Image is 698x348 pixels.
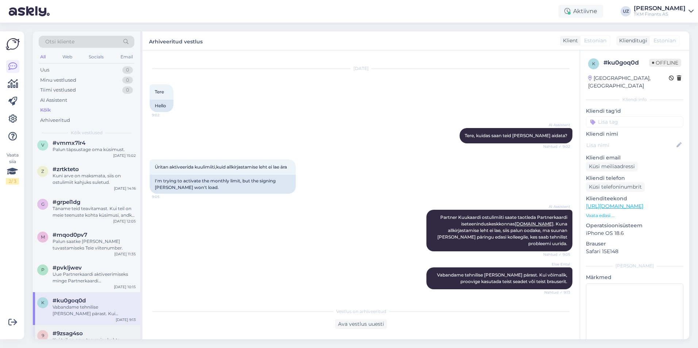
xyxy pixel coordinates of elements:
[53,140,85,146] span: #vmmx7lr4
[113,219,136,224] div: [DATE] 12:05
[53,166,79,173] span: #zrtkteto
[53,330,83,337] span: #9zsag4so
[584,37,606,45] span: Estonian
[114,251,136,257] div: [DATE] 11:35
[616,37,647,45] div: Klienditugi
[586,222,683,229] p: Operatsioonisüsteem
[586,154,683,162] p: Kliendi email
[336,308,386,315] span: Vestlus on arhiveeritud
[586,182,645,192] div: Küsi telefoninumbrit
[586,203,643,209] a: [URL][DOMAIN_NAME]
[543,252,570,257] span: Nähtud ✓ 9:05
[586,212,683,219] p: Vaata edasi ...
[586,141,675,149] input: Lisa nimi
[586,274,683,281] p: Märkmed
[40,107,51,114] div: Kõik
[42,333,44,338] span: 9
[588,74,669,90] div: [GEOGRAPHIC_DATA], [GEOGRAPHIC_DATA]
[543,262,570,267] span: Else Ental
[40,86,76,94] div: Tiimi vestlused
[113,153,136,158] div: [DATE] 15:02
[53,173,136,186] div: Kuni arve on maksmata, siis on ostulimiit kahjuks suletud.
[40,77,76,84] div: Minu vestlused
[586,248,683,255] p: Safari 15E148
[586,240,683,248] p: Brauser
[586,263,683,269] div: [PERSON_NAME]
[41,300,45,305] span: k
[6,178,19,185] div: 2 / 3
[41,142,44,148] span: v
[155,164,287,170] span: Üritan aktiveerida kuulimiiti,kuid allkirjastamise leht ei lae ära
[45,38,74,46] span: Otsi kliente
[119,52,134,62] div: Email
[53,146,136,153] div: Palun täpsustage oma küsimust.
[586,229,683,237] p: iPhone OS 18.6
[40,66,49,74] div: Uus
[40,97,67,104] div: AI Assistent
[53,199,80,205] span: #grpel1dg
[649,59,681,67] span: Offline
[53,264,82,271] span: #pvkljwev
[603,58,649,67] div: # ku0goq0d
[150,175,296,194] div: I'm trying to activate the monthly limit, but the signing [PERSON_NAME] won't load.
[6,37,20,51] img: Askly Logo
[41,201,45,207] span: g
[71,129,103,136] span: Kõik vestlused
[543,122,570,128] span: AI Assistent
[53,271,136,284] div: Uue Partnerkaardi aktiveerimiseks minge Partnerkaardi iseteenindusportaali aadressile [DOMAIN_NAM...
[40,117,70,124] div: Arhiveeritud
[150,100,173,112] div: Hello
[41,169,44,174] span: z
[152,112,179,118] span: 9:02
[465,133,567,138] span: Tere, kuidas saan teid [PERSON_NAME] aidata?
[586,162,638,171] div: Küsi meiliaadressi
[586,116,683,127] input: Lisa tag
[41,267,45,272] span: p
[114,186,136,191] div: [DATE] 14:16
[586,195,683,202] p: Klienditeekond
[634,5,694,17] a: [PERSON_NAME]TKM Finants AS
[122,77,133,84] div: 0
[634,11,686,17] div: TKM Finants AS
[6,152,19,185] div: Vaata siia
[53,304,136,317] div: Vabandame tehnilise [PERSON_NAME] pärast. Kui võimalik, proovige kasutada teist seadet või teist ...
[114,284,136,290] div: [DATE] 10:15
[116,317,136,322] div: [DATE] 9:13
[634,5,686,11] div: [PERSON_NAME]
[150,65,572,72] div: [DATE]
[543,204,570,209] span: AI Assistent
[53,297,86,304] span: #ku0goq0d
[437,272,568,284] span: Vabandame tehnilise [PERSON_NAME] pärast. Kui võimalik, proovige kasutada teist seadet või teist ...
[586,174,683,182] p: Kliendi telefon
[653,37,676,45] span: Estonian
[122,86,133,94] div: 0
[53,238,136,251] div: Palun saatke [PERSON_NAME] tuvastamiseks Teie viitenumber.
[437,214,568,246] span: Partner Kuukaardi ostulimiiti saate taotleda Partnerkaardi iseteeninduskeskkonnas . Kuna allkirja...
[335,319,387,329] div: Ava vestlus uuesti
[592,61,595,66] span: k
[543,144,570,149] span: Nähtud ✓ 9:02
[560,37,578,45] div: Klient
[515,221,553,227] a: [DOMAIN_NAME]
[41,234,45,240] span: m
[586,107,683,115] p: Kliendi tag'id
[149,36,203,46] label: Arhiveeritud vestlus
[39,52,47,62] div: All
[621,6,631,16] div: UZ
[155,89,164,94] span: Tere
[586,96,683,103] div: Kliendi info
[53,205,136,219] div: Täname teid teavitamast. Kui teil on meie teenuste kohta küsimusi, andke julgelt teada.
[543,290,570,295] span: Nähtud ✓ 9:13
[152,194,179,200] span: 9:05
[61,52,74,62] div: Web
[53,232,87,238] span: #mqod0pv7
[559,5,603,18] div: Aktiivne
[586,130,683,138] p: Kliendi nimi
[122,66,133,74] div: 0
[87,52,105,62] div: Socials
